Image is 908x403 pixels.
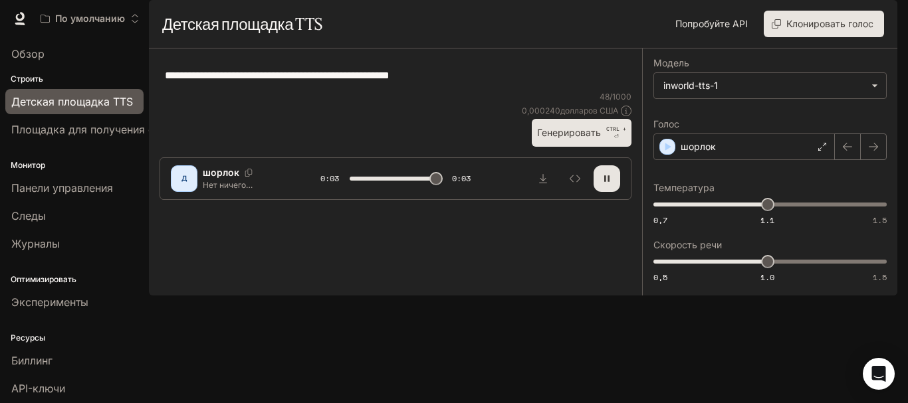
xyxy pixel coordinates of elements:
a: Попробуйте API [670,11,753,37]
font: Голос [653,118,679,129]
font: Температура [653,182,715,193]
font: 0,5 [653,272,667,283]
font: Попробуйте API [675,18,748,29]
font: Клонировать голос [786,18,873,29]
div: inworld-tts-1 [654,73,886,98]
button: Копировать голосовой идентификатор [239,169,258,177]
font: 0,000240 [522,106,560,116]
font: inworld-tts-1 [663,80,718,91]
font: Нет ничего невозможного — особенно, если тебе всё равно. [203,180,283,224]
button: ГенерироватьCTRL +⏎ [532,119,631,146]
font: 1.5 [873,272,887,283]
font: 1.1 [760,214,774,226]
font: Д [181,174,187,182]
font: 48 [600,92,610,102]
font: долларов США [560,106,618,116]
font: 1000 [612,92,631,102]
font: 0:03 [320,173,339,184]
font: По умолчанию [55,13,125,24]
font: CTRL + [606,125,626,132]
font: / [610,92,612,102]
button: Скачать аудио [530,165,556,192]
font: 0:03 [452,173,471,184]
button: Осмотреть [562,165,588,192]
button: Клонировать голос [764,11,884,37]
font: шорлок [681,141,716,152]
font: Модель [653,57,689,68]
font: 1.5 [873,214,887,226]
button: Открыть меню рабочего пространства [35,5,146,32]
div: Открытый Интерком Мессенджер [863,358,895,390]
font: шорлок [203,167,239,178]
font: 0,7 [653,214,667,226]
font: Генерировать [537,127,601,138]
font: 1.0 [760,272,774,283]
font: Скорость речи [653,239,722,250]
font: ⏎ [614,133,619,139]
font: Детская площадка TTS [162,14,322,34]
